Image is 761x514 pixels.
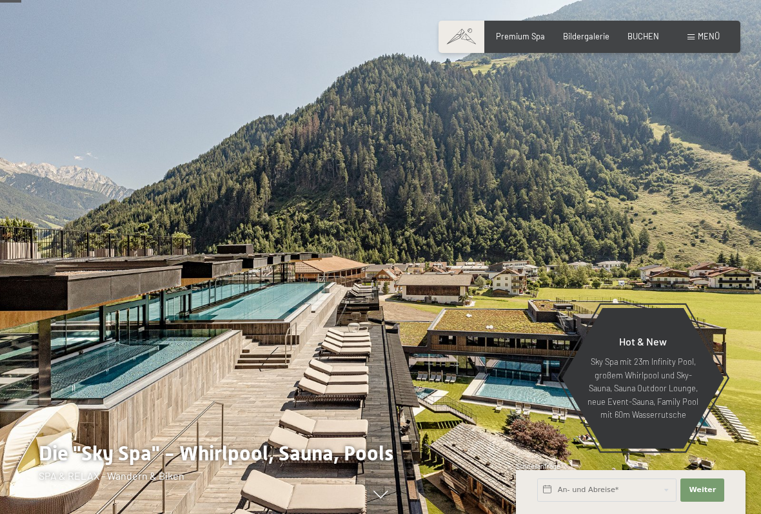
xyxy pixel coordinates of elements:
[680,478,724,502] button: Weiter
[496,31,545,41] a: Premium Spa
[561,307,725,449] a: Hot & New Sky Spa mit 23m Infinity Pool, großem Whirlpool und Sky-Sauna, Sauna Outdoor Lounge, ne...
[563,31,609,41] a: Bildergalerie
[698,31,720,41] span: Menü
[689,485,716,495] span: Weiter
[619,335,667,347] span: Hot & New
[516,462,560,470] span: Schnellanfrage
[628,31,659,41] a: BUCHEN
[587,355,699,421] p: Sky Spa mit 23m Infinity Pool, großem Whirlpool und Sky-Sauna, Sauna Outdoor Lounge, neue Event-S...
